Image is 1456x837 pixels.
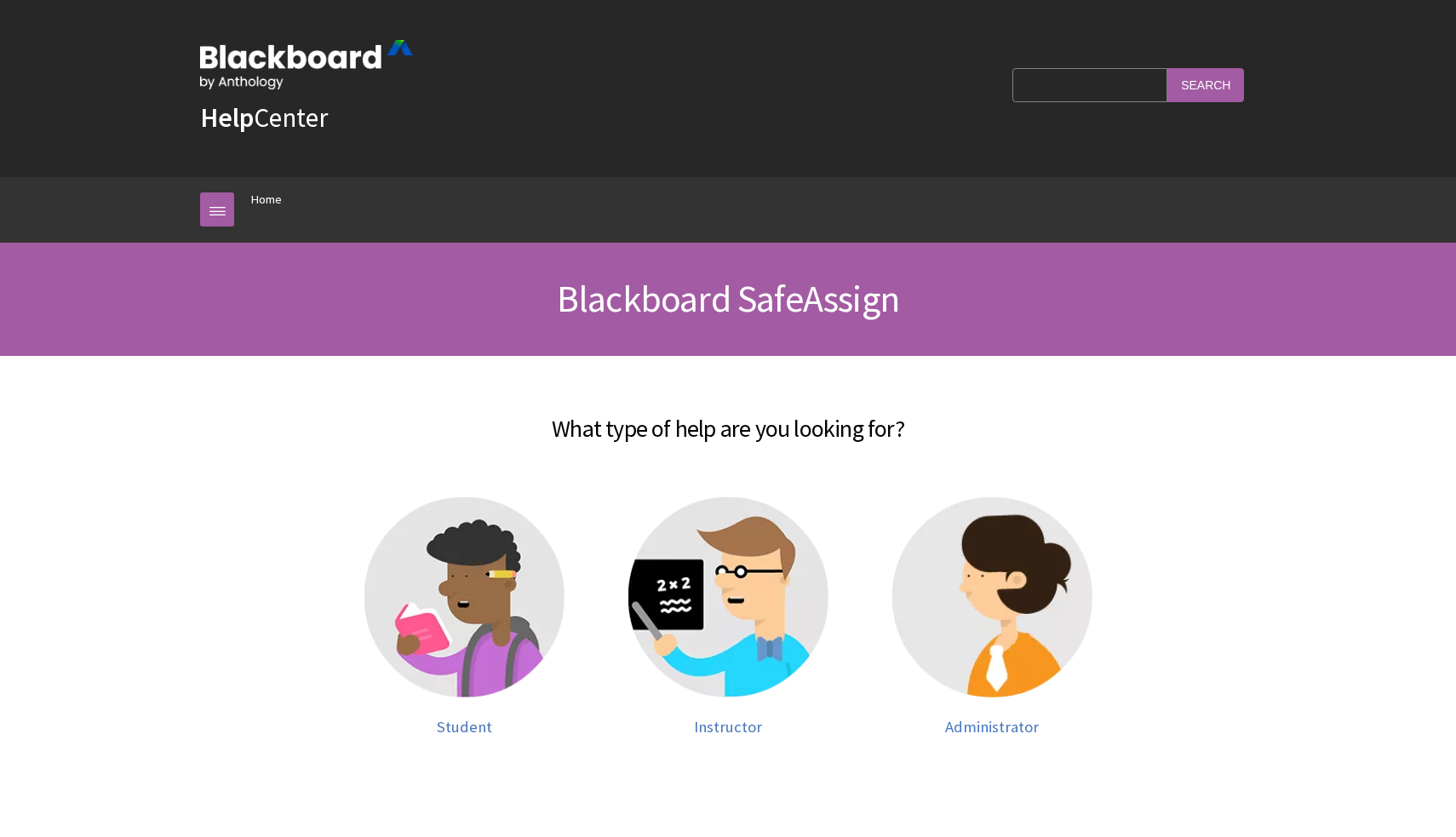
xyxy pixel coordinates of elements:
h2: What type of help are you looking for? [200,390,1256,446]
a: Home [251,189,282,210]
a: Administrator help Administrator [877,497,1107,737]
img: Blackboard by Anthology [200,40,413,89]
img: Student help [364,497,565,697]
span: Instructor [694,717,762,737]
span: Blackboard SafeAssign [557,275,899,322]
a: Instructor help Instructor [613,497,843,737]
img: Instructor help [628,497,828,697]
span: Student [437,717,492,737]
a: Student help Student [349,497,579,737]
a: HelpCenter [200,100,328,135]
span: Administrator [945,717,1039,737]
strong: Help [200,100,254,135]
img: Administrator help [892,497,1092,697]
input: Search [1167,68,1244,101]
